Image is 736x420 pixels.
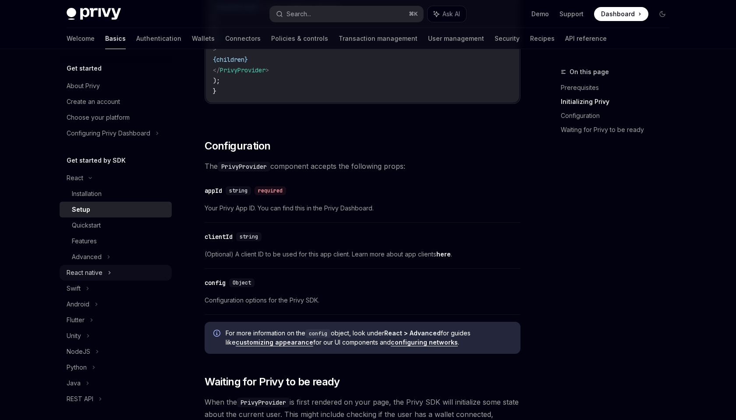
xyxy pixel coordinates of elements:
[218,162,270,171] code: PrivyProvider
[213,87,216,95] span: }
[213,330,222,338] svg: Info
[559,10,584,18] a: Support
[67,378,81,388] div: Java
[226,329,512,347] span: For more information on the object, look under for guides like for our UI components and .
[561,109,676,123] a: Configuration
[60,217,172,233] a: Quickstart
[67,283,81,294] div: Swift
[60,233,172,249] a: Features
[67,112,130,123] div: Choose your platform
[67,362,87,373] div: Python
[192,28,215,49] a: Wallets
[601,10,635,18] span: Dashboard
[436,250,451,258] a: here
[105,28,126,49] a: Basics
[67,128,150,139] div: Configuring Privy Dashboard
[67,28,95,49] a: Welcome
[213,56,216,64] span: {
[561,81,676,95] a: Prerequisites
[216,56,244,64] span: children
[594,7,648,21] a: Dashboard
[442,10,460,18] span: Ask AI
[67,8,121,20] img: dark logo
[67,299,89,310] div: Android
[213,66,220,74] span: </
[205,295,520,306] span: Configuration options for the Privy SDK.
[339,28,418,49] a: Transaction management
[67,394,93,404] div: REST API
[67,346,90,357] div: NodeJS
[495,28,520,49] a: Security
[255,186,286,195] div: required
[136,28,181,49] a: Authentication
[428,28,484,49] a: User management
[233,279,251,286] span: Object
[225,28,261,49] a: Connectors
[271,28,328,49] a: Policies & controls
[60,202,172,217] a: Setup
[205,232,233,241] div: clientId
[67,96,120,107] div: Create an account
[428,6,466,22] button: Ask AI
[265,66,269,74] span: >
[67,155,126,166] h5: Get started by SDK
[72,252,102,262] div: Advanced
[67,81,100,91] div: About Privy
[655,7,669,21] button: Toggle dark mode
[244,56,248,64] span: }
[205,249,520,260] span: (Optional) A client ID to be used for this app client. Learn more about app clients .
[60,78,172,94] a: About Privy
[229,187,248,194] span: string
[236,338,313,346] a: customizing appearance
[205,278,226,287] div: config
[220,66,265,74] span: PrivyProvider
[305,329,331,338] code: config
[287,9,311,19] div: Search...
[205,160,520,172] span: The component accepts the following props:
[60,110,172,125] a: Choose your platform
[60,186,172,202] a: Installation
[72,189,102,199] div: Installation
[240,233,258,240] span: string
[561,123,676,137] a: Waiting for Privy to be ready
[213,45,216,53] span: >
[72,220,101,231] div: Quickstart
[530,28,555,49] a: Recipes
[67,63,102,74] h5: Get started
[391,338,458,346] a: configuring networks
[561,95,676,109] a: Initializing Privy
[565,28,607,49] a: API reference
[570,67,609,77] span: On this page
[531,10,549,18] a: Demo
[270,6,423,22] button: Search...⌘K
[67,267,103,278] div: React native
[205,203,520,214] span: Your Privy App ID. You can find this in the Privy Dashboard.
[213,77,220,85] span: );
[67,331,81,341] div: Unity
[205,139,270,153] span: Configuration
[409,11,418,18] span: ⌘ K
[237,398,290,407] code: PrivyProvider
[384,329,441,337] strong: React > Advanced
[72,236,97,246] div: Features
[67,173,83,183] div: React
[72,204,90,215] div: Setup
[205,186,222,195] div: appId
[60,94,172,110] a: Create an account
[205,375,340,389] span: Waiting for Privy to be ready
[67,315,85,325] div: Flutter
